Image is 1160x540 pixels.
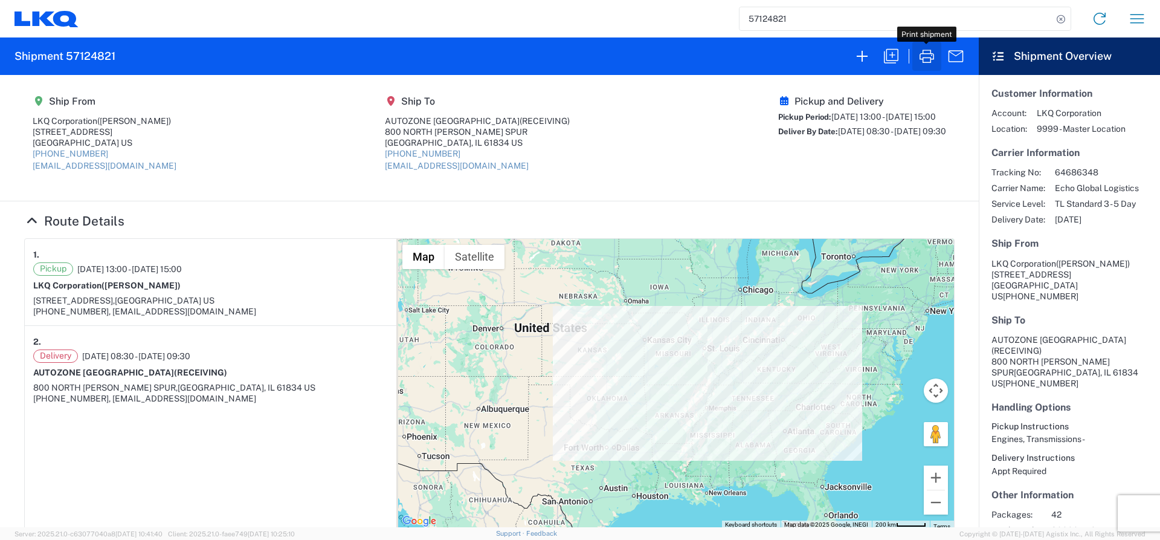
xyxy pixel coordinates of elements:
h5: Pickup and Delivery [778,96,946,107]
span: (RECEIVING) [991,346,1042,356]
button: Zoom out [924,490,948,515]
span: Carrier Name: [991,183,1045,194]
span: Pickup [33,262,73,276]
span: Delivery Date: [991,214,1045,225]
div: [STREET_ADDRESS] [33,126,176,137]
span: Location: [991,123,1027,134]
a: [PHONE_NUMBER] [385,149,460,158]
span: Service Level: [991,198,1045,209]
address: [GEOGRAPHIC_DATA], IL 61834 US [991,334,1147,389]
span: Map data ©2025 Google, INEGI [784,521,868,528]
div: LKQ Corporation [33,115,176,126]
span: 200 km [875,521,896,528]
a: Support [496,530,526,537]
a: Feedback [526,530,557,537]
span: LKQ Corporation [1037,108,1126,119]
strong: AUTOZONE [GEOGRAPHIC_DATA] [33,368,227,377]
h5: Ship To [991,314,1147,326]
h6: Delivery Instructions [991,453,1147,463]
span: [STREET_ADDRESS] [991,270,1071,279]
h5: Ship To [385,96,570,107]
a: [PHONE_NUMBER] [33,149,108,158]
span: Packages: [991,509,1042,520]
span: [PHONE_NUMBER] [1003,379,1078,388]
span: (RECEIVING) [174,368,227,377]
address: [GEOGRAPHIC_DATA] US [991,258,1147,302]
div: Engines, Transmissions - [991,434,1147,444]
img: Google [399,513,439,529]
button: Zoom in [924,466,948,490]
span: (RECEIVING) [520,116,570,126]
div: [GEOGRAPHIC_DATA], IL 61834 US [385,137,570,148]
div: [GEOGRAPHIC_DATA] US [33,137,176,148]
span: AUTOZONE [GEOGRAPHIC_DATA] 800 NORTH [PERSON_NAME] SPUR [991,335,1126,377]
header: Shipment Overview [979,37,1160,75]
div: [PHONE_NUMBER], [EMAIL_ADDRESS][DOMAIN_NAME] [33,306,388,317]
span: [GEOGRAPHIC_DATA], IL 61834 US [178,383,315,392]
div: 800 NORTH [PERSON_NAME] SPUR [385,126,570,137]
span: [PHONE_NUMBER] [1003,291,1078,301]
a: [EMAIL_ADDRESS][DOMAIN_NAME] [33,161,176,171]
span: [STREET_ADDRESS], [33,296,115,305]
button: Keyboard shortcuts [725,521,777,529]
span: [DATE] 08:30 - [DATE] 09:30 [838,126,946,136]
button: Map camera controls [924,379,948,403]
span: LKQ Corporation [991,259,1056,268]
input: Shipment, tracking or reference number [739,7,1052,30]
h5: Customer Information [991,88,1147,99]
button: Show satellite imagery [445,245,504,269]
div: Appt Required [991,466,1147,477]
span: Delivery [33,350,78,363]
button: Drag Pegman onto the map to open Street View [924,422,948,446]
span: [DATE] 10:25:10 [248,530,295,538]
h5: Ship From [33,96,176,107]
h6: Pickup Instructions [991,421,1147,432]
span: [DATE] 10:41:40 [115,530,163,538]
span: [DATE] 13:00 - [DATE] 15:00 [831,112,936,122]
a: Hide Details [24,213,124,229]
span: TL Standard 3 - 5 Day [1055,198,1139,209]
span: 30000 LBS [1051,525,1155,536]
span: [DATE] 13:00 - [DATE] 15:00 [77,264,182,275]
span: 9999 - Master Location [1037,123,1126,134]
div: AUTOZONE [GEOGRAPHIC_DATA] [385,115,570,126]
span: [GEOGRAPHIC_DATA] US [115,296,214,305]
strong: 1. [33,247,39,262]
span: Deliver By Date: [778,127,838,136]
span: Echo Global Logistics [1055,183,1139,194]
h2: Shipment 57124821 [14,49,115,63]
div: [PHONE_NUMBER], [EMAIL_ADDRESS][DOMAIN_NAME] [33,393,388,404]
span: ([PERSON_NAME]) [101,281,181,290]
strong: 2. [33,334,41,350]
a: Terms [933,523,950,530]
span: 64686348 [1055,167,1139,178]
span: ([PERSON_NAME]) [1056,259,1130,268]
span: Server: 2025.21.0-c63077040a8 [14,530,163,538]
span: Total Weight: [991,525,1042,536]
span: ([PERSON_NAME]) [97,116,171,126]
span: Pickup Period: [778,112,831,122]
span: [DATE] [1055,214,1139,225]
h5: Other Information [991,489,1147,501]
span: 800 NORTH [PERSON_NAME] SPUR, [33,383,178,392]
button: Show street map [402,245,445,269]
span: Client: 2025.21.0-faee749 [168,530,295,538]
h5: Ship From [991,238,1147,249]
strong: LKQ Corporation [33,281,181,290]
button: Map Scale: 200 km per 46 pixels [872,521,930,529]
span: [DATE] 08:30 - [DATE] 09:30 [82,351,190,362]
a: [EMAIL_ADDRESS][DOMAIN_NAME] [385,161,529,171]
span: Copyright © [DATE]-[DATE] Agistix Inc., All Rights Reserved [959,529,1145,539]
span: Tracking No: [991,167,1045,178]
a: Open this area in Google Maps (opens a new window) [399,513,439,529]
h5: Carrier Information [991,147,1147,158]
span: 42 [1051,509,1155,520]
span: Account: [991,108,1027,119]
h5: Handling Options [991,402,1147,413]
